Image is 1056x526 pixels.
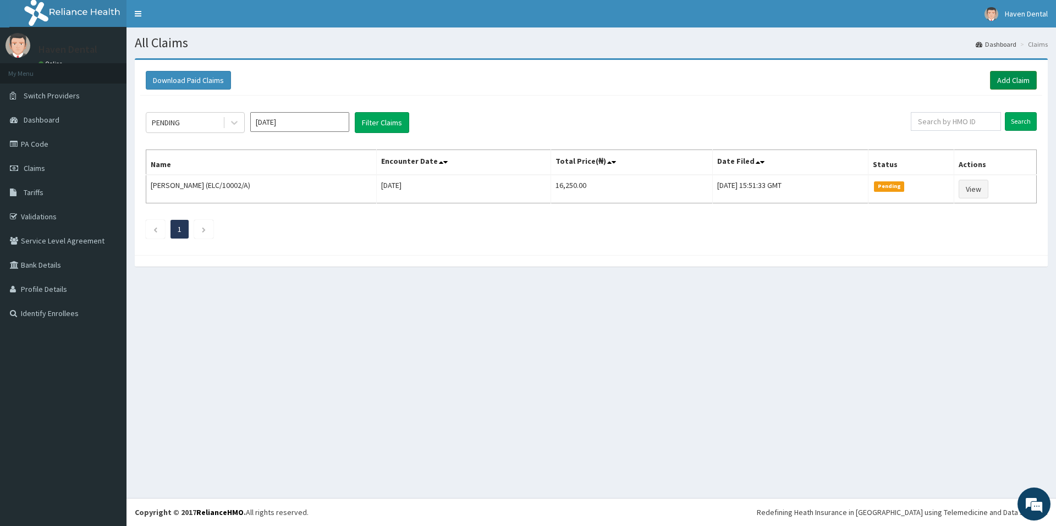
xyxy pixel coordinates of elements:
[38,45,97,54] p: Haven Dental
[1018,40,1048,49] li: Claims
[178,224,182,234] a: Page 1 is your current page
[551,175,712,203] td: 16,250.00
[712,175,868,203] td: [DATE] 15:51:33 GMT
[1005,112,1037,131] input: Search
[911,112,1001,131] input: Search by HMO ID
[551,150,712,175] th: Total Price(₦)
[868,150,954,175] th: Status
[135,36,1048,50] h1: All Claims
[146,150,377,175] th: Name
[757,507,1048,518] div: Redefining Heath Insurance in [GEOGRAPHIC_DATA] using Telemedicine and Data Science!
[985,7,998,21] img: User Image
[976,40,1016,49] a: Dashboard
[38,60,65,68] a: Online
[24,115,59,125] span: Dashboard
[874,181,904,191] span: Pending
[201,224,206,234] a: Next page
[355,112,409,133] button: Filter Claims
[146,175,377,203] td: [PERSON_NAME] (ELC/10002/A)
[24,163,45,173] span: Claims
[959,180,988,198] a: View
[146,71,231,90] button: Download Paid Claims
[1005,9,1048,19] span: Haven Dental
[376,150,551,175] th: Encounter Date
[5,33,30,58] img: User Image
[250,112,349,132] input: Select Month and Year
[135,507,246,517] strong: Copyright © 2017 .
[24,187,43,197] span: Tariffs
[127,498,1056,526] footer: All rights reserved.
[24,91,80,101] span: Switch Providers
[990,71,1037,90] a: Add Claim
[196,507,244,517] a: RelianceHMO
[376,175,551,203] td: [DATE]
[152,117,180,128] div: PENDING
[153,224,158,234] a: Previous page
[712,150,868,175] th: Date Filed
[954,150,1036,175] th: Actions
